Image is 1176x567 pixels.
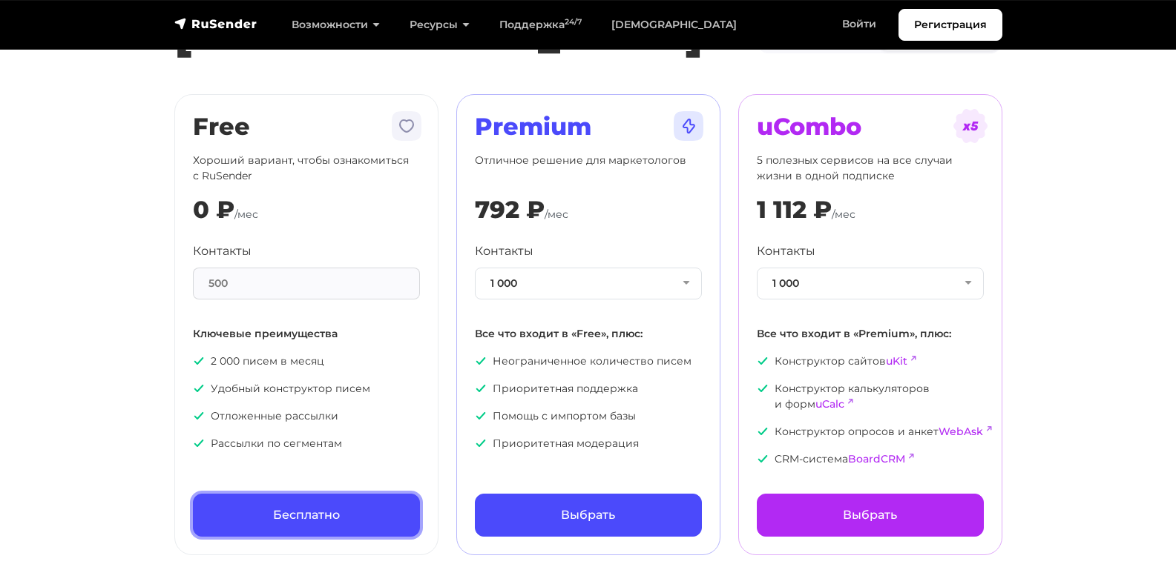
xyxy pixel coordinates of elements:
a: Поддержка24/7 [484,10,597,40]
a: Бесплатно [193,494,420,537]
p: Рассылки по сегментам [193,436,420,451]
img: tarif-free.svg [389,108,424,144]
img: tarif-ucombo.svg [953,108,988,144]
a: WebAsk [939,425,983,438]
h2: Premium [475,113,702,141]
p: 2 000 писем в месяц [193,354,420,369]
p: Неограниченное количество писем [475,354,702,369]
p: 5 полезных сервисов на все случаи жизни в одной подписке [757,153,984,184]
sup: 24/7 [565,17,582,27]
img: icon-ok.svg [193,355,205,367]
img: icon-ok.svg [475,355,487,367]
img: RuSender [174,16,257,31]
p: Все что входит в «Free», плюс: [475,326,702,342]
p: Конструктор опросов и анкет [757,424,984,440]
button: 1 000 [757,268,984,299]
p: Приоритетная модерация [475,436,702,451]
img: icon-ok.svg [475,410,487,422]
a: Войти [827,9,891,39]
label: Контакты [193,242,252,260]
a: Выбрать [757,494,984,537]
img: icon-ok.svg [475,437,487,449]
img: icon-ok.svg [193,410,205,422]
img: tarif-premium.svg [671,108,706,144]
span: /мес [234,208,258,221]
a: [DEMOGRAPHIC_DATA] [597,10,752,40]
a: Выбрать [475,494,702,537]
div: 792 ₽ [475,196,545,224]
a: BoardCRM [848,452,905,465]
img: icon-ok.svg [757,355,769,367]
span: /мес [832,208,855,221]
p: Все что входит в «Premium», плюс: [757,326,984,342]
span: /мес [545,208,568,221]
a: uCalc [815,397,844,411]
label: Контакты [757,242,815,260]
a: uKit [886,354,907,368]
img: icon-ok.svg [757,382,769,394]
img: icon-ok.svg [193,437,205,449]
p: Ключевые преимущества [193,326,420,342]
p: Помощь с импортом базы [475,408,702,424]
p: Приоритетная поддержка [475,381,702,397]
button: 1 000 [475,268,702,299]
p: Конструктор калькуляторов и форм [757,381,984,412]
p: Отложенные рассылки [193,408,420,424]
img: icon-ok.svg [193,382,205,394]
a: Возможности [277,10,395,40]
div: 1 112 ₽ [757,196,832,224]
p: Удобный конструктор писем [193,381,420,397]
p: CRM-система [757,451,984,467]
div: 0 ₽ [193,196,234,224]
a: Ресурсы [395,10,484,40]
img: icon-ok.svg [475,382,487,394]
p: Хороший вариант, чтобы ознакомиться с RuSender [193,153,420,184]
h2: uCombo [757,113,984,141]
a: Регистрация [899,9,1002,41]
p: Отличное решение для маркетологов [475,153,702,184]
p: Конструктор сайтов [757,354,984,369]
img: icon-ok.svg [757,425,769,437]
label: Контакты [475,242,533,260]
img: icon-ok.svg [757,453,769,465]
h2: Free [193,113,420,141]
